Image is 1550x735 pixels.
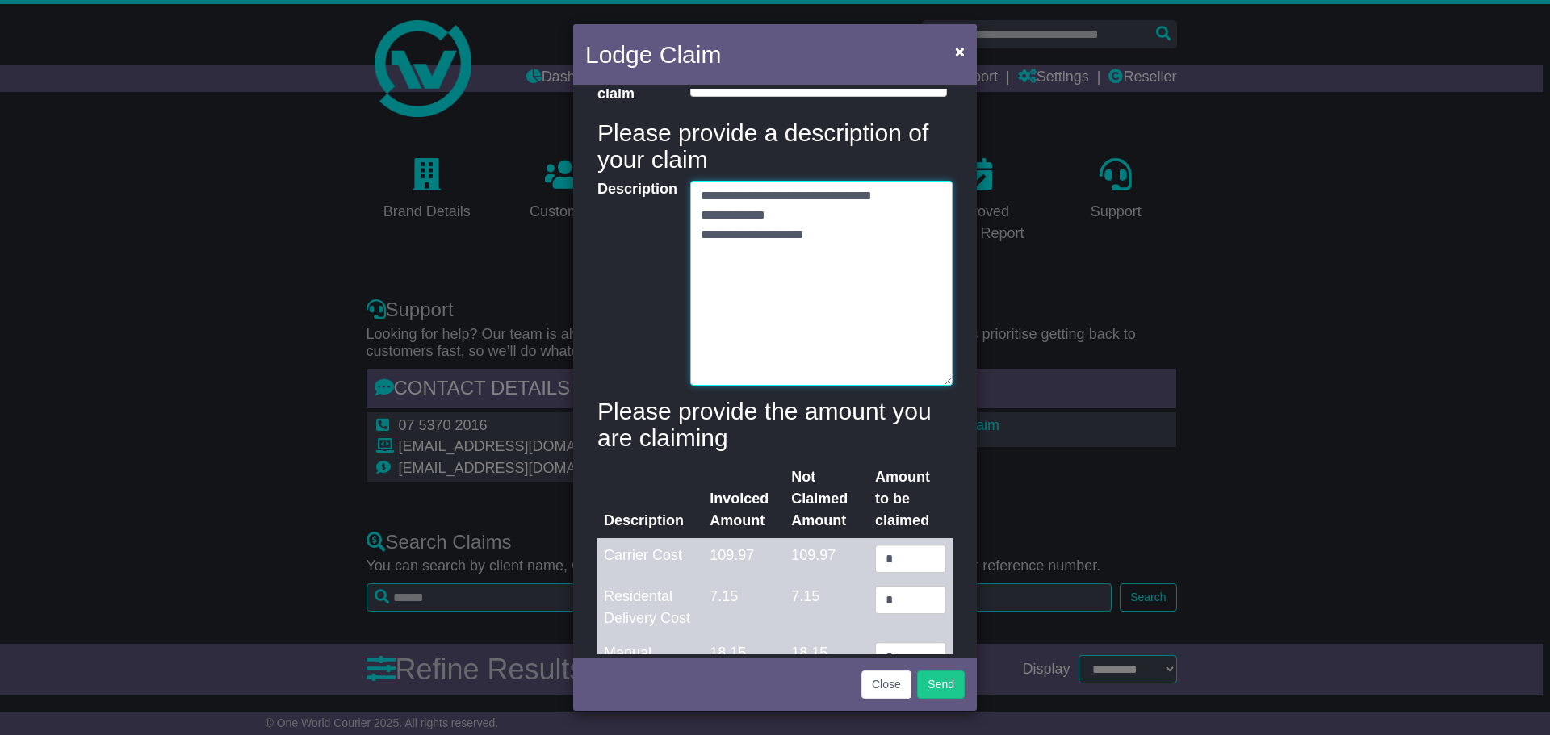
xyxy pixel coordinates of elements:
td: 109.97 [703,538,785,579]
button: Close [861,670,911,699]
td: 18.15 [785,636,869,692]
td: 7.15 [785,579,869,636]
h4: Lodge Claim [585,36,721,73]
td: 109.97 [785,538,869,579]
span: × [955,42,965,61]
th: Invoiced Amount [703,460,785,538]
button: Send [917,670,965,699]
th: Amount to be claimed [869,460,953,538]
th: Not Claimed Amount [785,460,869,538]
td: 7.15 [703,579,785,636]
td: Manual Handling Fee [597,636,703,692]
label: Description [589,181,682,382]
h4: Please provide a description of your claim [597,119,953,173]
td: 18.15 [703,636,785,692]
th: Description [597,460,703,538]
h4: Please provide the amount you are claiming [597,398,953,451]
button: Close [947,35,973,68]
td: Residental Delivery Cost [597,579,703,636]
td: Carrier Cost [597,538,703,579]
